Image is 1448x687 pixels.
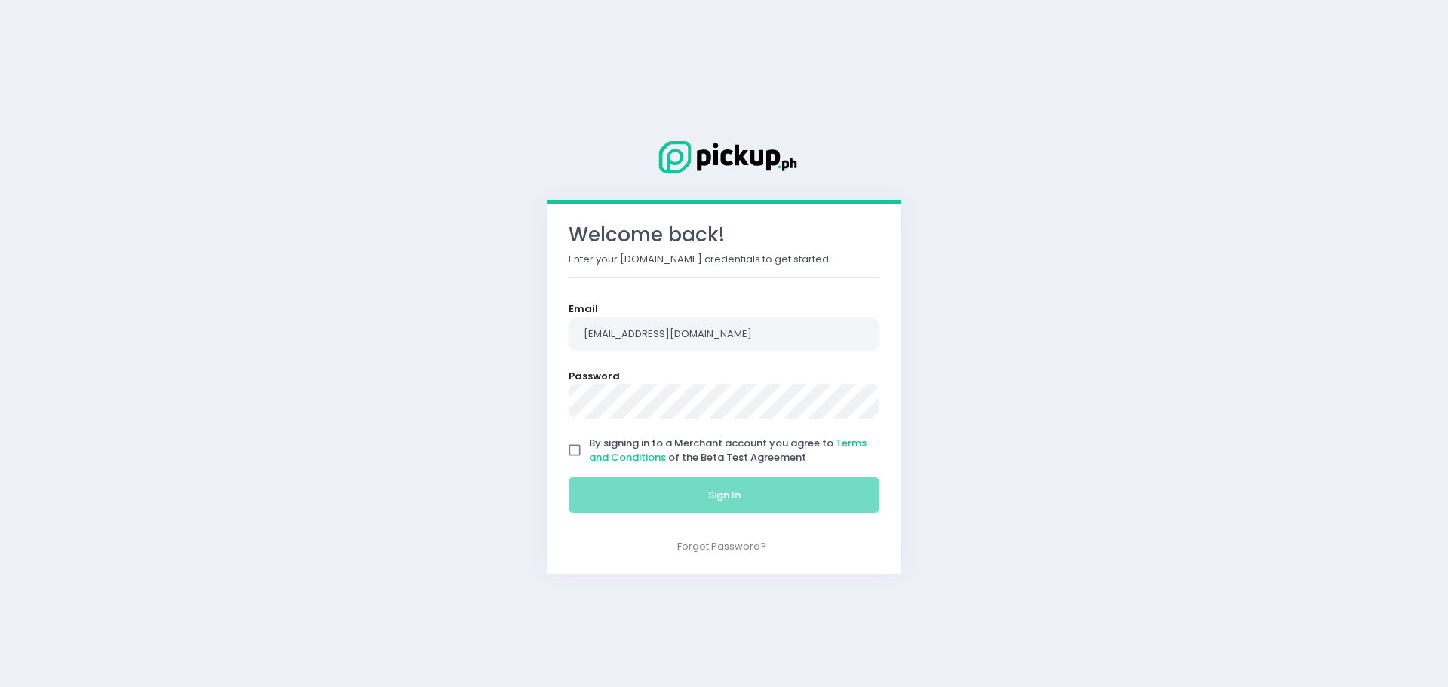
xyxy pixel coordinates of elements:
[569,302,598,317] label: Email
[569,317,879,352] input: Email
[569,223,879,247] h3: Welcome back!
[708,488,741,502] span: Sign In
[589,436,867,465] a: Terms and Conditions
[589,436,867,465] span: By signing in to a Merchant account you agree to of the Beta Test Agreement
[569,252,879,267] p: Enter your [DOMAIN_NAME] credentials to get started.
[569,477,879,514] button: Sign In
[677,539,766,554] a: Forgot Password?
[569,369,620,384] label: Password
[649,138,799,176] img: Logo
